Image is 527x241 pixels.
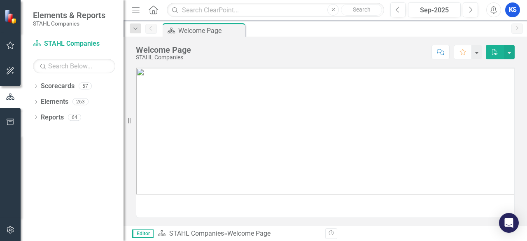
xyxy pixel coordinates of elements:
button: Search [341,4,382,16]
button: KS [505,2,520,17]
div: 57 [79,83,92,90]
div: » [158,229,319,239]
span: Search [353,6,371,13]
span: Editor [132,229,154,238]
small: STAHL Companies [33,20,105,27]
div: STAHL Companies [136,54,191,61]
input: Search ClearPoint... [167,3,384,17]
img: ClearPoint Strategy [4,9,19,24]
div: Sep-2025 [411,5,458,15]
div: Welcome Page [227,229,270,237]
a: STAHL Companies [33,39,115,49]
a: Scorecards [41,82,75,91]
img: image%20v4.png [136,68,514,194]
div: Open Intercom Messenger [499,213,519,233]
div: Welcome Page [178,26,243,36]
input: Search Below... [33,59,115,73]
div: 263 [72,98,89,105]
div: Welcome Page [136,45,191,54]
a: STAHL Companies [169,229,224,237]
div: 64 [68,114,81,121]
span: Elements & Reports [33,10,105,20]
a: Reports [41,113,64,122]
a: Elements [41,97,68,107]
button: Sep-2025 [408,2,461,17]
